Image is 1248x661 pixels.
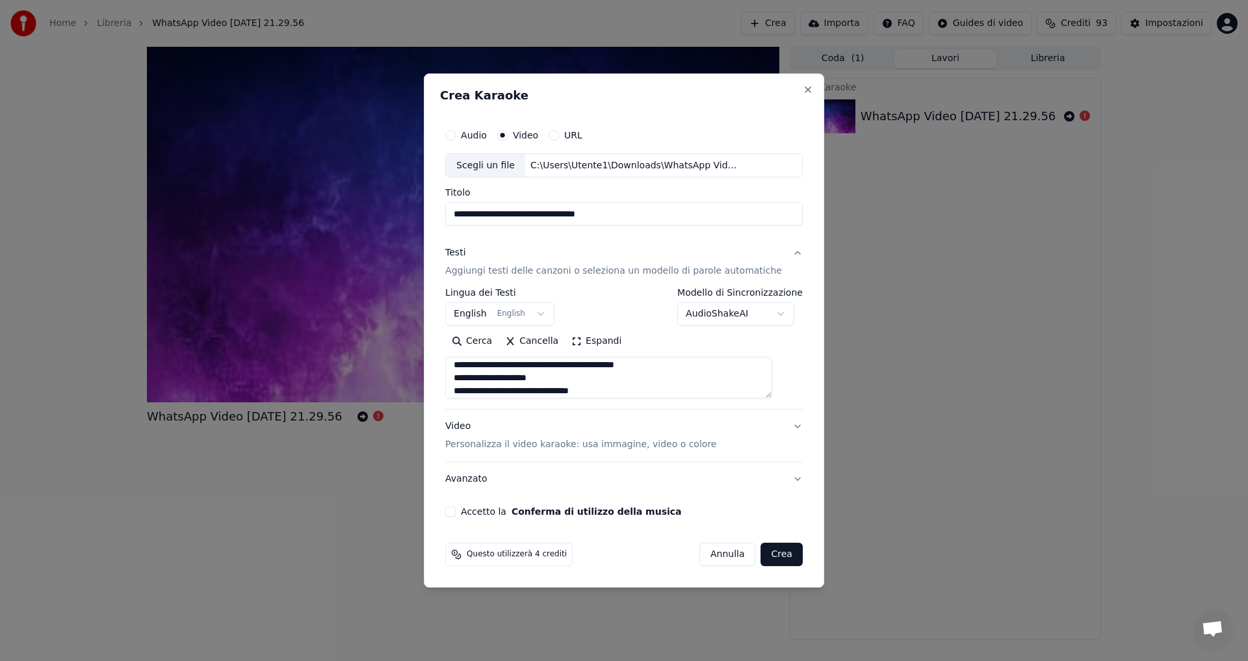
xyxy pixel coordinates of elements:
span: Questo utilizzerà 4 crediti [467,549,567,560]
div: TestiAggiungi testi delle canzoni o seleziona un modello di parole automatiche [445,289,803,409]
button: Accetto la [512,507,682,516]
h2: Crea Karaoke [440,90,808,101]
button: Espandi [565,331,628,352]
div: Testi [445,247,465,260]
label: Accetto la [461,507,681,516]
label: URL [564,131,582,140]
button: Cerca [445,331,499,352]
label: Audio [461,131,487,140]
div: Scegli un file [446,154,525,177]
button: Crea [761,543,803,566]
div: Video [445,421,716,452]
label: Video [513,131,538,140]
button: Avanzato [445,462,803,496]
label: Titolo [445,188,803,198]
button: VideoPersonalizza il video karaoke: usa immagine, video o colore [445,410,803,462]
button: Cancella [499,331,565,352]
p: Personalizza il video karaoke: usa immagine, video o colore [445,438,716,451]
p: Aggiungi testi delle canzoni o seleziona un modello di parole automatiche [445,265,782,278]
div: C:\Users\Utente1\Downloads\WhatsApp Video [DATE] 21.29.56.mp4 [525,159,746,172]
label: Modello di Sincronizzazione [677,289,803,298]
label: Lingua dei Testi [445,289,554,298]
button: TestiAggiungi testi delle canzoni o seleziona un modello di parole automatiche [445,237,803,289]
button: Annulla [699,543,756,566]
